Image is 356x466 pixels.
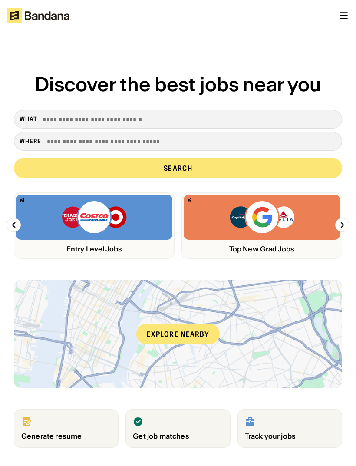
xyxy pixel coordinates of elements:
[164,165,192,172] div: Search
[184,245,340,253] div: Top New Grad Jobs
[229,200,295,235] img: Capital One, Google, Delta logos
[7,8,69,23] img: Bandana logotype
[245,432,335,440] div: Track your jobs
[20,198,24,202] img: Bandana logo
[7,218,21,232] img: Left Arrow
[133,432,223,440] div: Get job matches
[35,72,321,96] span: Discover the best jobs near you
[20,115,37,123] div: what
[14,192,175,259] a: Bandana logoTrader Joe’s, Costco, Target logosEntry Level Jobs
[125,409,230,448] a: Get job matches
[14,280,342,388] a: Explore nearby
[188,198,191,202] img: Bandana logo
[21,432,111,440] div: Generate resume
[335,218,349,232] img: Right Arrow
[237,409,342,448] a: Track your jobs
[16,245,172,253] div: Entry Level Jobs
[61,200,127,235] img: Trader Joe’s, Costco, Target logos
[136,324,220,344] div: Explore nearby
[181,192,342,259] a: Bandana logoCapital One, Google, Delta logosTop New Grad Jobs
[20,137,42,145] div: Where
[14,409,119,448] a: Generate resume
